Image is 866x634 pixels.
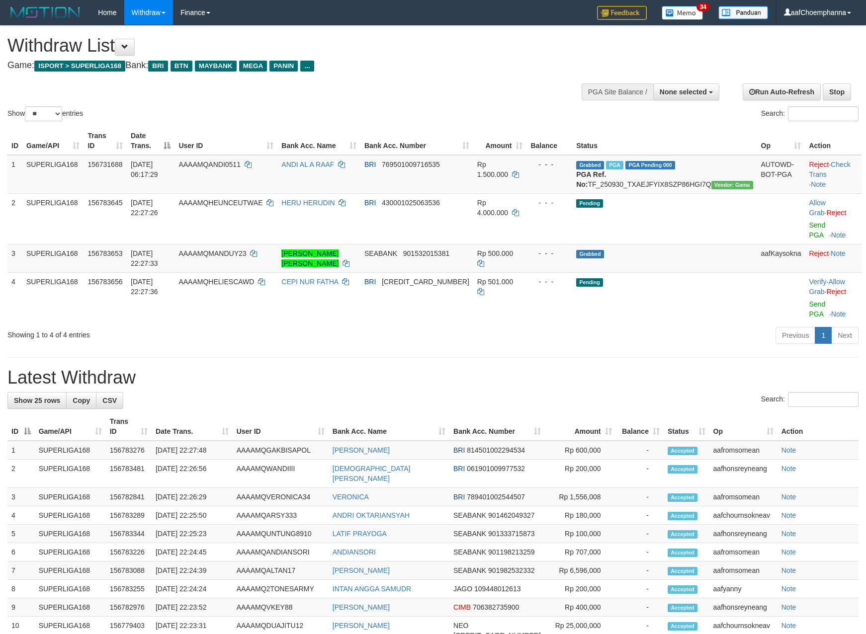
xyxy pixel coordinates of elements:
[127,127,174,155] th: Date Trans.: activate to sort column descending
[781,511,796,519] a: Note
[831,327,859,344] a: Next
[616,543,664,561] td: -
[668,465,697,474] span: Accepted
[35,525,106,543] td: SUPERLIGA168
[668,530,697,539] span: Accepted
[805,272,862,323] td: · ·
[616,506,664,525] td: -
[333,603,390,611] a: [PERSON_NAME]
[364,278,376,286] span: BRI
[35,488,106,506] td: SUPERLIGA168
[616,561,664,580] td: -
[576,199,603,208] span: Pending
[530,198,568,208] div: - - -
[597,6,647,20] img: Feedback.jpg
[364,249,397,257] span: SEABANK
[545,543,616,561] td: Rp 707,000
[178,199,262,207] span: AAAAMQHEUNCEUTWAE
[333,622,390,630] a: [PERSON_NAME]
[473,127,527,155] th: Amount: activate to sort column ascending
[106,580,152,598] td: 156783255
[35,441,106,460] td: SUPERLIGA168
[106,525,152,543] td: 156783344
[106,488,152,506] td: 156782841
[474,585,520,593] span: Copy 109448012613 to clipboard
[233,525,329,543] td: AAAAMQUNTUNG8910
[576,170,606,188] b: PGA Ref. No:
[382,199,440,207] span: Copy 430001025063536 to clipboard
[25,106,62,121] select: Showentries
[7,326,353,340] div: Showing 1 to 4 of 4 entries
[333,493,369,501] a: VERONICA
[831,249,846,257] a: Note
[545,580,616,598] td: Rp 200,000
[668,585,697,594] span: Accepted
[530,248,568,258] div: - - -
[333,465,411,482] a: [DEMOGRAPHIC_DATA][PERSON_NAME]
[333,566,390,574] a: [PERSON_NAME]
[809,160,829,168] a: Reject
[7,272,22,323] td: 4
[809,249,829,257] a: Reject
[35,543,106,561] td: SUPERLIGA168
[530,159,568,169] div: - - -
[709,543,778,561] td: aafromsomean
[233,488,329,506] td: AAAAMQVERONICA34
[823,83,851,100] a: Stop
[660,88,707,96] span: None selected
[616,412,664,441] th: Balance: activate to sort column ascending
[826,209,846,217] a: Reject
[152,598,233,617] td: [DATE] 22:23:52
[233,506,329,525] td: AAAAMQARSY333
[7,368,859,388] h1: Latest Withdraw
[718,6,768,19] img: panduan.png
[453,465,465,473] span: BRI
[709,598,778,617] td: aafhonsreyneang
[473,603,519,611] span: Copy 706382735900 to clipboard
[530,277,568,287] div: - - -
[269,61,298,72] span: PANIN
[329,412,449,441] th: Bank Acc. Name: activate to sort column ascending
[7,61,567,71] h4: Game: Bank:
[453,511,486,519] span: SEABANK
[831,231,846,239] a: Note
[788,392,859,407] input: Search:
[488,566,534,574] span: Copy 901982532332 to clipboard
[781,622,796,630] a: Note
[668,622,697,631] span: Accepted
[106,598,152,617] td: 156782976
[300,61,314,72] span: ...
[709,488,778,506] td: aafromsomean
[131,199,158,217] span: [DATE] 22:27:26
[239,61,267,72] span: MEGA
[106,543,152,561] td: 156783226
[709,412,778,441] th: Op: activate to sort column ascending
[87,278,122,286] span: 156783656
[35,412,106,441] th: Game/API: activate to sort column ascending
[131,278,158,296] span: [DATE] 22:27:36
[7,412,35,441] th: ID: activate to sort column descending
[7,580,35,598] td: 8
[233,543,329,561] td: AAAAMQANDIANSORI
[7,193,22,244] td: 2
[131,249,158,267] span: [DATE] 22:27:33
[809,278,845,296] a: Allow Grab
[7,525,35,543] td: 5
[7,244,22,272] td: 3
[7,155,22,194] td: 1
[281,160,334,168] a: ANDI AL A RAAF
[781,548,796,556] a: Note
[625,161,675,169] span: PGA Pending
[233,460,329,488] td: AAAAMQWANDIIII
[616,460,664,488] td: -
[87,249,122,257] span: 156783653
[743,83,821,100] a: Run Auto-Refresh
[7,543,35,561] td: 6
[788,106,859,121] input: Search:
[488,511,534,519] span: Copy 901462049327 to clipboard
[709,506,778,525] td: aafchournsokneav
[668,549,697,557] span: Accepted
[805,193,862,244] td: ·
[477,160,508,178] span: Rp 1.500.000
[696,2,710,11] span: 34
